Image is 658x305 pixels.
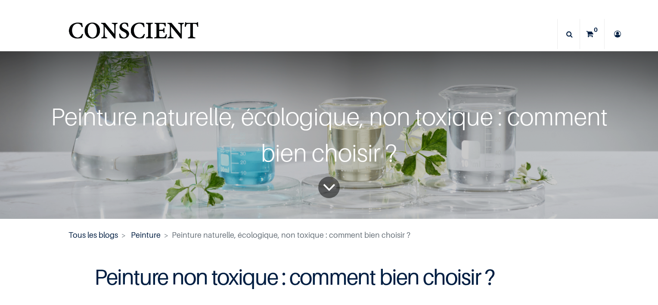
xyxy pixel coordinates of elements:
a: Peinture [131,230,161,240]
a: To blog content [318,177,340,198]
a: Logo of Conscient [67,17,200,51]
a: Tous les blogs [68,230,118,240]
a: 0 [580,19,604,49]
sup: 0 [592,25,600,34]
i: To blog content [323,170,336,205]
img: Conscient [67,17,200,51]
nav: fil d'Ariane [68,229,590,241]
h1: Peinture non toxique : comment bien choisir ? [94,265,564,289]
div: Peinture naturelle, écologique, non toxique : comment bien choisir ? [39,99,618,171]
span: Peinture naturelle, écologique, non toxique : comment bien choisir ? [172,230,410,240]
